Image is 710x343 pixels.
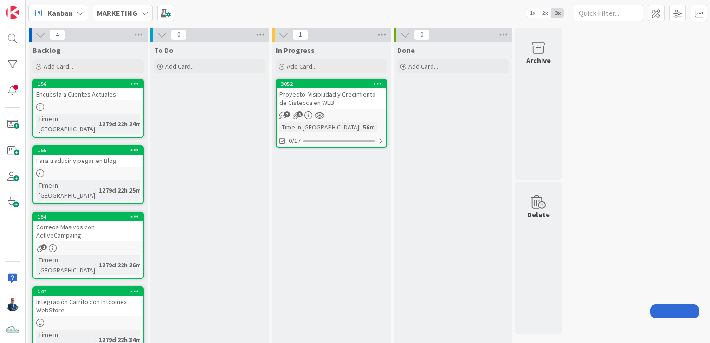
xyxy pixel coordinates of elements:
[97,8,137,18] b: MARKETING
[36,114,95,134] div: Time in [GEOGRAPHIC_DATA]
[359,122,361,132] span: :
[36,180,95,201] div: Time in [GEOGRAPHIC_DATA]
[44,62,73,71] span: Add Card...
[289,136,301,146] span: 0/17
[276,45,315,55] span: In Progress
[38,214,143,220] div: 154
[95,260,97,270] span: :
[551,8,564,18] span: 3x
[32,212,144,279] a: 154Correos Masivos con ActiveCampaingTime in [GEOGRAPHIC_DATA]:1279d 22h 26m
[33,296,143,316] div: Integración Carrito con Intcomex WebStore
[38,147,143,154] div: 155
[97,185,143,195] div: 1279d 22h 25m
[32,145,144,204] a: 155Para traducir y pegar en BlogTime in [GEOGRAPHIC_DATA]:1279d 22h 25m
[165,62,195,71] span: Add Card...
[287,62,316,71] span: Add Card...
[171,29,187,40] span: 0
[408,62,438,71] span: Add Card...
[33,80,143,100] div: 156Encuesta a Clientes Actuales
[38,288,143,295] div: 147
[49,29,65,40] span: 4
[38,81,143,87] div: 156
[6,298,19,311] img: GA
[32,79,144,138] a: 156Encuesta a Clientes ActualesTime in [GEOGRAPHIC_DATA]:1279d 22h 24m
[277,80,386,88] div: 3052
[33,146,143,167] div: 155Para traducir y pegar en Blog
[292,29,308,40] span: 1
[539,8,551,18] span: 2x
[527,209,550,220] div: Delete
[526,8,539,18] span: 1x
[6,324,19,337] img: avatar
[33,287,143,296] div: 147
[297,111,303,117] span: 8
[33,146,143,155] div: 155
[33,221,143,241] div: Correos Masivos con ActiveCampaing
[361,122,377,132] div: 56m
[277,80,386,109] div: 3052Proyecto: Visibilidad y Crecimiento de Cistecca en WEB
[32,45,61,55] span: Backlog
[279,122,359,132] div: Time in [GEOGRAPHIC_DATA]
[276,79,387,148] a: 3052Proyecto: Visibilidad y Crecimiento de Cistecca en WEBTime in [GEOGRAPHIC_DATA]:56m0/17
[41,244,47,250] span: 1
[33,80,143,88] div: 156
[95,185,97,195] span: :
[33,213,143,221] div: 154
[281,81,386,87] div: 3052
[154,45,174,55] span: To Do
[397,45,415,55] span: Done
[526,55,551,66] div: Archive
[574,5,643,21] input: Quick Filter...
[33,88,143,100] div: Encuesta a Clientes Actuales
[97,260,143,270] div: 1279d 22h 26m
[6,6,19,19] img: Visit kanbanzone.com
[33,213,143,241] div: 154Correos Masivos con ActiveCampaing
[284,111,290,117] span: 7
[95,119,97,129] span: :
[33,155,143,167] div: Para traducir y pegar en Blog
[277,88,386,109] div: Proyecto: Visibilidad y Crecimiento de Cistecca en WEB
[47,7,73,19] span: Kanban
[97,119,143,129] div: 1279d 22h 24m
[414,29,430,40] span: 0
[33,287,143,316] div: 147Integración Carrito con Intcomex WebStore
[36,255,95,275] div: Time in [GEOGRAPHIC_DATA]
